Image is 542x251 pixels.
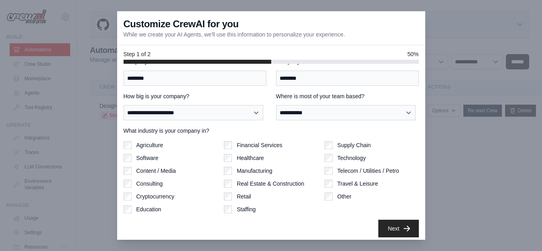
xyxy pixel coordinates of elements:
button: Next [378,220,419,237]
label: Retail [237,192,251,200]
label: Manufacturing [237,167,272,175]
label: Software [136,154,158,162]
label: Real Estate & Construction [237,180,304,188]
label: Staffing [237,205,256,213]
label: Technology [337,154,366,162]
label: Supply Chain [337,141,371,149]
label: Cryptocurrency [136,192,175,200]
label: Where is most of your team based? [276,92,419,100]
label: Healthcare [237,154,264,162]
p: While we create your AI Agents, we'll use this information to personalize your experience. [124,30,345,38]
iframe: Chat Widget [502,213,542,251]
h3: Customize CrewAI for you [124,18,239,30]
label: How big is your company? [124,92,266,100]
label: Telecom / Utilities / Petro [337,167,399,175]
label: Content / Media [136,167,176,175]
label: Consulting [136,180,163,188]
span: 50% [407,50,418,58]
label: Agriculture [136,141,163,149]
label: Travel & Leisure [337,180,378,188]
label: Other [337,192,351,200]
label: Education [136,205,161,213]
span: Step 1 of 2 [124,50,151,58]
label: Financial Services [237,141,282,149]
label: What industry is your company in? [124,127,419,135]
